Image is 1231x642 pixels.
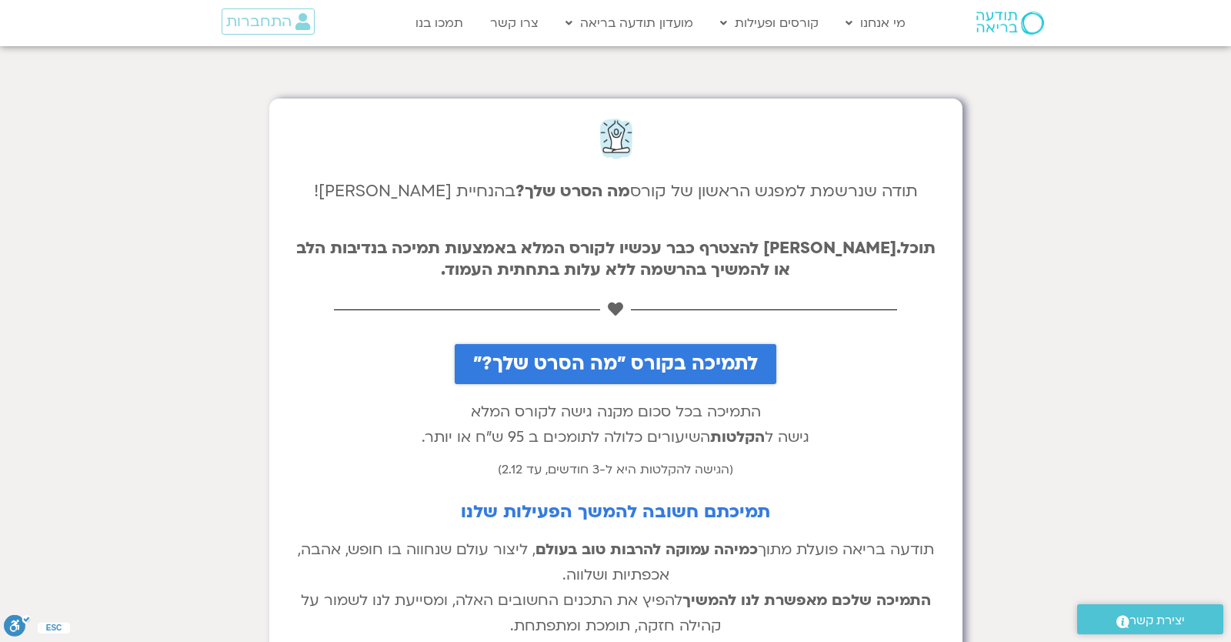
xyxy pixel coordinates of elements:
[455,344,776,384] a: לתמיכה בקורס "מה הסרט שלך?"
[838,8,913,38] a: מי אנחנו
[682,590,931,610] b: התמיכה שלכם מאפשרת לנו להמשיך
[1129,610,1185,631] span: יצירת קשר
[285,462,947,479] h6: (הגישה להקלטות היא ל-3 חודשים, עד 2.12)
[285,181,947,203] h4: תודה שנרשמת למפגש הראשון של קורס בהנחיית [PERSON_NAME]!
[515,180,630,202] strong: מה הסרט שלך?
[285,502,947,522] h2: תמיכתם חשובה להמשך הפעילות שלנו
[710,427,765,447] b: הקלטות
[473,353,758,375] span: לתמיכה בקורס "מה הסרט שלך?"
[712,8,826,38] a: קורסים ופעילות
[482,8,546,38] a: צרו קשר
[1077,604,1223,634] a: יצירת קשר
[222,8,315,35] a: התחברות
[558,8,701,38] a: מועדון תודעה בריאה
[296,237,936,282] b: תוכל.[PERSON_NAME] להצטרף כבר עכשיו לקורס המלא באמצעות תמיכה בנדיבות הלב או להמשיך בהרשמה ללא עלו...
[408,8,471,38] a: תמכו בנו
[976,12,1044,35] img: תודעה בריאה
[285,400,947,450] p: התמיכה בכל סכום מקנה גישה לקורס המלא גישה ל השיעורים כלולה לתומכים ב 95 ש"ח או יותר.
[226,13,292,30] span: התחברות
[285,537,947,639] p: תודעה בריאה פועלת מתוך , ליצור עולם שנחווה בו חופש, אהבה, אכפתיות ושלווה. להפיץ את התכנים החשובים...
[535,540,758,560] b: כמיהה עמוקה להרבות טוב בעולם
